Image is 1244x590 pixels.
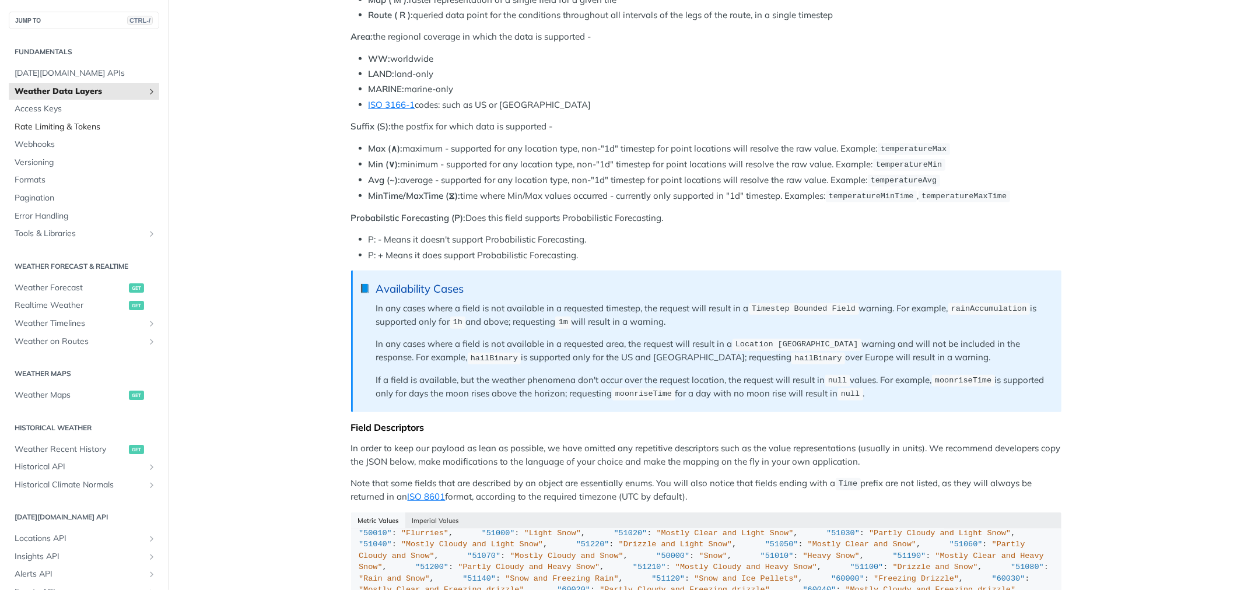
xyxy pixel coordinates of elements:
[15,533,144,545] span: Locations API
[369,83,405,94] strong: MARINE:
[15,228,144,240] span: Tools & Libraries
[147,462,156,472] button: Show subpages for Historical API
[15,68,156,79] span: [DATE][DOMAIN_NAME] APIs
[9,279,159,297] a: Weather Forecastget
[15,210,156,222] span: Error Handling
[694,574,798,583] span: "Snow and Ice Pellets"
[9,189,159,207] a: Pagination
[369,158,1061,171] li: minimum - supported for any location type, non-"1d" timestep for point locations will resolve the...
[9,441,159,458] a: Weather Recent Historyget
[15,192,156,204] span: Pagination
[415,563,448,571] span: "51200"
[471,354,518,363] span: hailBinary
[369,189,1061,203] li: time where Min/Max values occurred - currently only supported in "1d" timestep. Examples: ,
[869,529,1011,538] span: "Partly Cloudy and Light Snow"
[369,9,414,20] strong: Route ( R ):
[841,390,860,399] span: null
[360,282,371,296] span: 📘
[765,540,798,549] span: "51050"
[369,143,403,154] strong: Max (∧):
[369,159,401,170] strong: Min (∨):
[9,47,159,57] h2: Fundamentals
[752,305,856,314] span: Timestep Bounded Field
[9,12,159,29] button: JUMP TOCTRL-/
[369,68,1061,81] li: land-only
[351,121,391,132] strong: Suffix (S):
[147,570,156,579] button: Show subpages for Alerts API
[9,476,159,494] a: Historical Climate NormalsShow subpages for Historical Climate Normals
[761,552,794,560] span: "51010"
[401,540,543,549] span: "Mostly Cloudy and Light Snow"
[9,530,159,547] a: Locations APIShow subpages for Locations API
[369,53,391,64] strong: WW:
[351,212,466,223] strong: Probabilstic Forecasting (P):
[9,100,159,118] a: Access Keys
[9,65,159,82] a: [DATE][DOMAIN_NAME] APIs
[576,540,609,549] span: "51220"
[876,161,942,170] span: temperatureMin
[369,83,1061,96] li: marine-only
[359,529,392,538] span: "50010"
[147,229,156,238] button: Show subpages for Tools & Libraries
[651,574,685,583] span: "51120"
[467,552,500,560] span: "51070"
[482,529,515,538] span: "51000"
[699,552,727,560] span: "Snow"
[458,563,600,571] span: "Partly Cloudy and Heavy Snow"
[992,574,1025,583] span: "60030"
[369,142,1061,156] li: maximum - supported for any location type, non-"1d" timestep for point locations will resolve the...
[127,16,153,25] span: CTRL-/
[129,445,144,454] span: get
[147,552,156,561] button: Show subpages for Insights API
[351,442,1061,468] p: In order to keep our payload as lean as possible, we have omitted any repetitive descriptors such...
[524,529,581,538] span: "Light Snow"
[893,552,926,560] span: "51190"
[15,318,144,329] span: Weather Timelines
[15,568,144,580] span: Alerts API
[369,9,1061,22] li: queried data point for the conditions throughout all intervals of the legs of the route, in a sin...
[351,120,1061,134] p: the postfix for which data is supported -
[633,563,666,571] span: "51210"
[453,318,462,327] span: 1h
[147,337,156,346] button: Show subpages for Weather on Routes
[510,552,623,560] span: "Mostly Cloudy and Snow"
[369,174,1061,187] li: average - supported for any location type, non-"1d" timestep for point locations will resolve the...
[15,389,126,401] span: Weather Maps
[893,563,978,571] span: "Drizzle and Snow"
[9,315,159,332] a: Weather TimelinesShow subpages for Weather Timelines
[147,319,156,328] button: Show subpages for Weather Timelines
[795,354,842,363] span: hailBinary
[462,574,496,583] span: "51140"
[9,83,159,100] a: Weather Data LayersShow subpages for Weather Data Layers
[9,297,159,314] a: Realtime Weatherget
[15,282,126,294] span: Weather Forecast
[675,563,817,571] span: "Mostly Cloudy and Heavy Snow"
[369,68,395,79] strong: LAND:
[369,174,401,185] strong: Avg (~):
[369,249,1061,262] li: P: + Means it does support Probabilistic Forecasting.
[871,177,937,185] span: temperatureAvg
[15,479,144,491] span: Historical Climate Normals
[922,192,1007,201] span: temperatureMaxTime
[408,491,446,502] a: ISO 8601
[376,374,1050,401] p: If a field is available, but the weather phenomena don't occur over the request location, the req...
[9,225,159,243] a: Tools & LibrariesShow subpages for Tools & Libraries
[9,387,159,404] a: Weather Mapsget
[15,336,144,347] span: Weather on Routes
[826,529,860,538] span: "51030"
[951,305,1027,314] span: rainAccumulation
[9,118,159,136] a: Rate Limiting & Tokens
[15,139,156,150] span: Webhooks
[376,302,1050,329] p: In any cases where a field is not available in a requested timestep, the request will result in a...
[9,261,159,272] h2: Weather Forecast & realtime
[15,461,144,473] span: Historical API
[9,512,159,522] h2: [DATE][DOMAIN_NAME] API
[619,540,732,549] span: "Drizzle and Light Snow"
[9,458,159,476] a: Historical APIShow subpages for Historical API
[935,377,991,385] span: moonriseTime
[359,574,430,583] span: "Rain and Snow"
[376,282,1050,296] div: Availability Cases
[351,30,1061,44] p: the regional coverage in which the data is supported -
[15,444,126,455] span: Weather Recent History
[351,422,1061,433] div: Field Descriptors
